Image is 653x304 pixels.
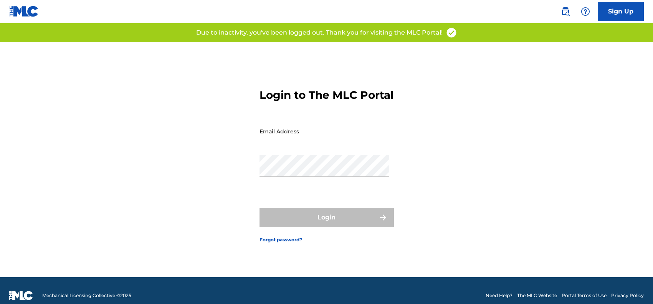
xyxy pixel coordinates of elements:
[42,292,131,299] span: Mechanical Licensing Collective © 2025
[486,292,512,299] a: Need Help?
[562,292,607,299] a: Portal Terms of Use
[598,2,644,21] a: Sign Up
[196,28,443,37] p: Due to inactivity, you've been logged out. Thank you for visiting the MLC Portal!
[9,6,39,17] img: MLC Logo
[517,292,557,299] a: The MLC Website
[260,88,393,102] h3: Login to The MLC Portal
[561,7,570,16] img: search
[611,292,644,299] a: Privacy Policy
[581,7,590,16] img: help
[578,4,593,19] div: Help
[260,236,302,243] a: Forgot password?
[558,4,573,19] a: Public Search
[446,27,457,38] img: access
[9,291,33,300] img: logo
